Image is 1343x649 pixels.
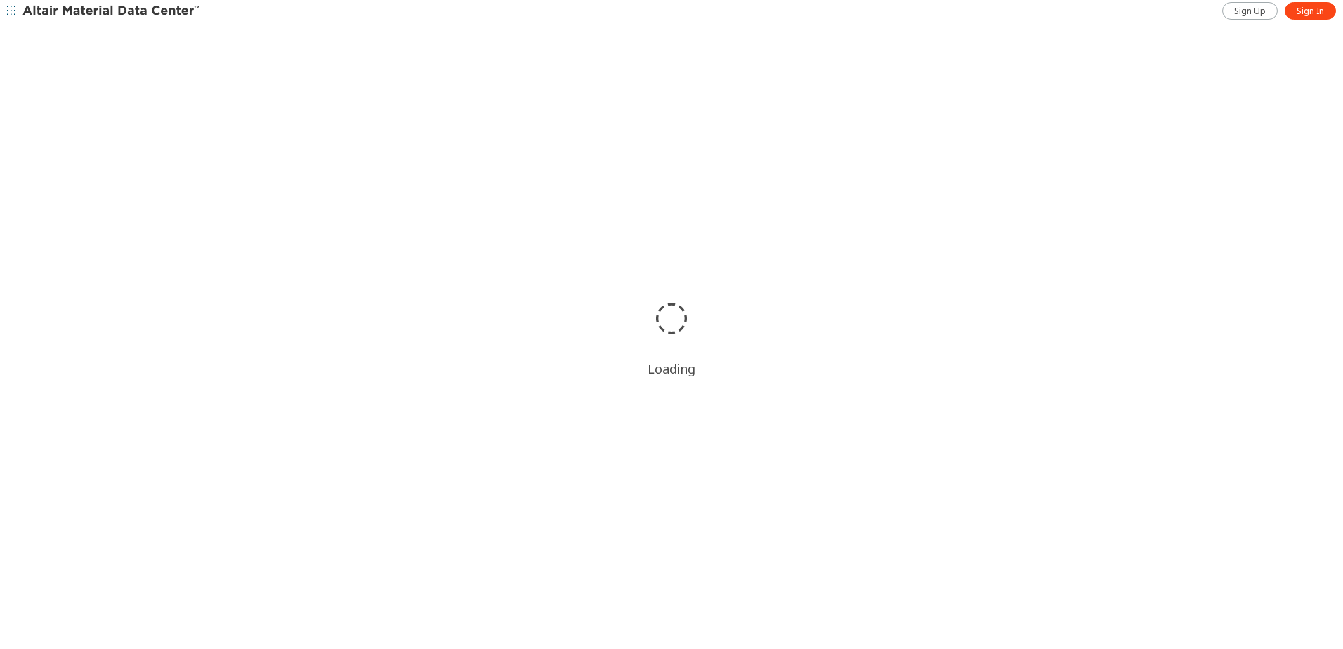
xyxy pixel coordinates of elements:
[1297,6,1324,17] span: Sign In
[1222,2,1278,20] a: Sign Up
[648,360,695,377] div: Loading
[1285,2,1336,20] a: Sign In
[1234,6,1266,17] span: Sign Up
[22,4,202,18] img: Altair Material Data Center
